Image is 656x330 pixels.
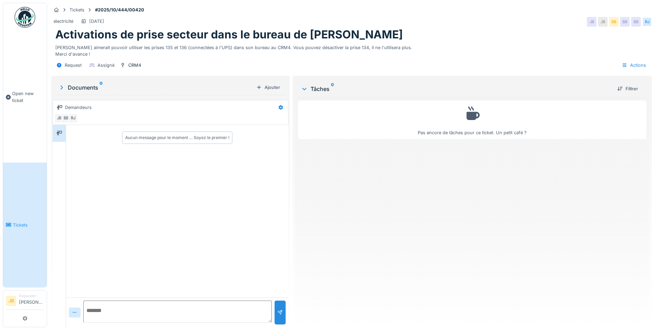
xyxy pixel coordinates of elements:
[89,18,104,25] div: [DATE]
[6,296,16,306] li: JB
[6,293,44,310] a: JB Requester[PERSON_NAME]
[3,163,47,287] a: Tickets
[587,17,597,27] div: JB
[619,60,649,70] div: Actions
[55,42,648,57] div: [PERSON_NAME] aimerait pouvoir utiliser les prises 135 et 136 (connectées à l'UPS) dans son burea...
[125,135,229,141] div: Aucun message pour le moment … Soyez le premier !
[301,85,612,93] div: Tâches
[128,62,141,68] div: CRM4
[92,7,147,13] strong: #2025/10/444/00420
[12,90,44,103] span: Open new ticket
[598,17,608,27] div: JB
[253,83,283,92] div: Ajouter
[58,83,253,92] div: Documents
[68,113,78,123] div: RJ
[15,7,35,28] img: Badge_color-CXgf-gQk.svg
[100,83,103,92] sup: 0
[19,293,44,299] div: Requester
[65,62,82,68] div: Request
[54,18,73,25] div: électricité
[609,17,619,27] div: BB
[65,104,92,111] div: Demandeurs
[98,62,114,68] div: Assigné
[13,222,44,228] span: Tickets
[331,85,334,93] sup: 0
[642,17,652,27] div: RJ
[620,17,630,27] div: BB
[631,17,641,27] div: BB
[70,7,84,13] div: Tickets
[61,113,71,123] div: BB
[54,113,64,123] div: JB
[19,293,44,308] li: [PERSON_NAME]
[615,84,641,93] div: Filtrer
[303,104,642,136] div: Pas encore de tâches pour ce ticket. Un petit café ?
[55,28,403,41] h1: Activations de prise secteur dans le bureau de [PERSON_NAME]
[3,31,47,163] a: Open new ticket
